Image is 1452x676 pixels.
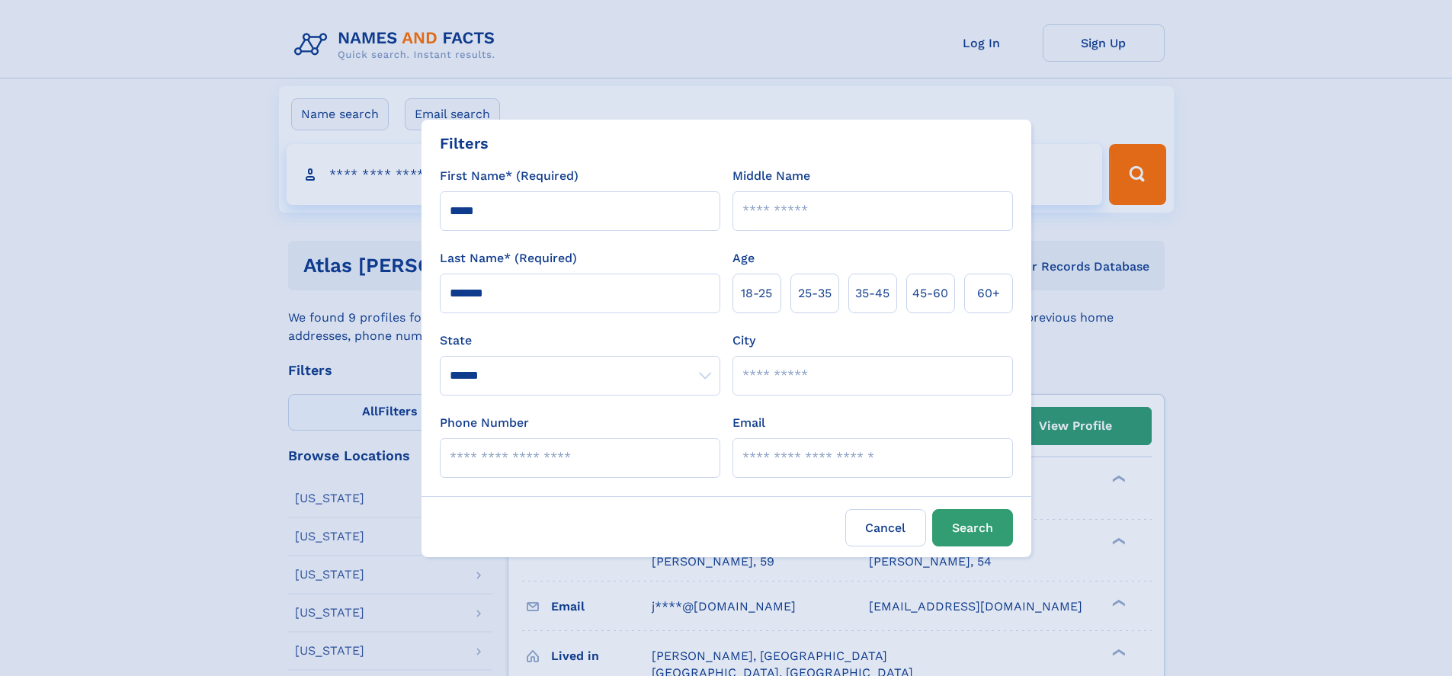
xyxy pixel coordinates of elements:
[440,167,579,185] label: First Name* (Required)
[440,414,529,432] label: Phone Number
[845,509,926,546] label: Cancel
[732,167,810,185] label: Middle Name
[440,132,489,155] div: Filters
[912,284,948,303] span: 45‑60
[855,284,889,303] span: 35‑45
[977,284,1000,303] span: 60+
[732,414,765,432] label: Email
[440,249,577,268] label: Last Name* (Required)
[732,332,755,350] label: City
[440,332,720,350] label: State
[741,284,772,303] span: 18‑25
[732,249,755,268] label: Age
[932,509,1013,546] button: Search
[798,284,832,303] span: 25‑35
